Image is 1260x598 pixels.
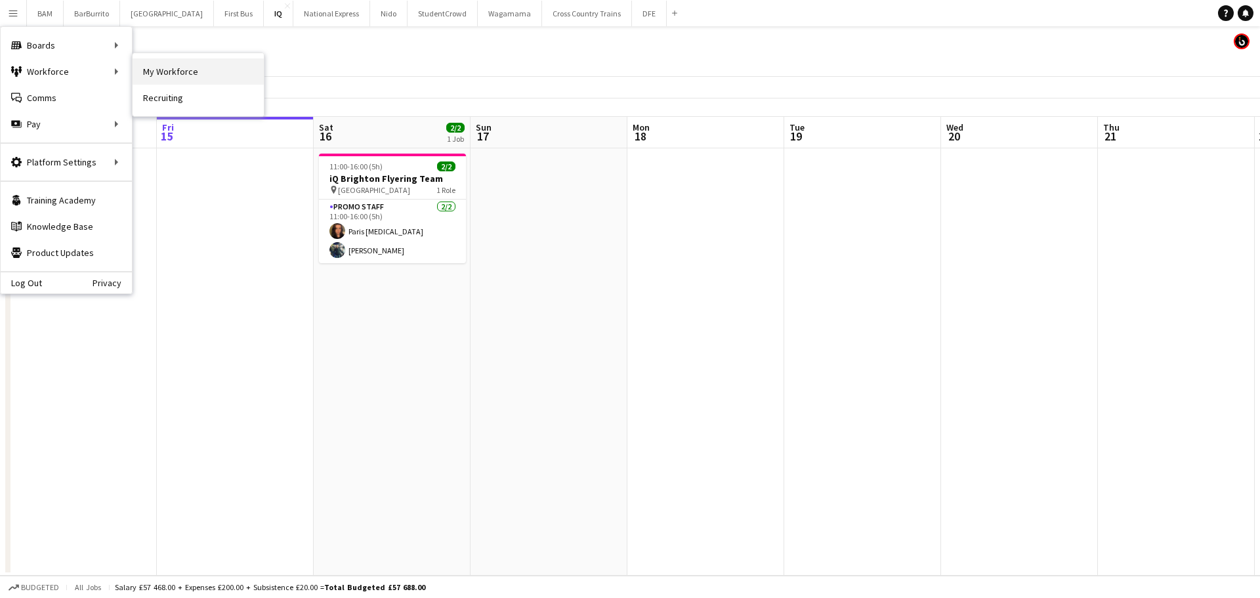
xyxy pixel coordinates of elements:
[264,1,293,26] button: IQ
[115,582,425,592] div: Salary £57 468.00 + Expenses £200.00 + Subsistence £20.00 =
[324,582,425,592] span: Total Budgeted £57 688.00
[64,1,120,26] button: BarBurrito
[474,129,492,144] span: 17
[946,121,963,133] span: Wed
[1,240,132,266] a: Product Updates
[476,121,492,133] span: Sun
[944,129,963,144] span: 20
[1,187,132,213] a: Training Academy
[632,1,667,26] button: DFE
[293,1,370,26] button: National Express
[319,200,466,263] app-card-role: Promo Staff2/211:00-16:00 (5h)Paris [MEDICAL_DATA][PERSON_NAME]
[631,129,650,144] span: 18
[319,173,466,184] h3: iQ Brighton Flyering Team
[1,149,132,175] div: Platform Settings
[542,1,632,26] button: Cross Country Trains
[27,1,64,26] button: BAM
[21,583,59,592] span: Budgeted
[436,185,455,195] span: 1 Role
[319,121,333,133] span: Sat
[162,121,174,133] span: Fri
[1101,129,1120,144] span: 21
[1,85,132,111] a: Comms
[437,161,455,171] span: 2/2
[1,278,42,288] a: Log Out
[133,85,264,111] a: Recruiting
[214,1,264,26] button: First Bus
[1,58,132,85] div: Workforce
[633,121,650,133] span: Mon
[120,1,214,26] button: [GEOGRAPHIC_DATA]
[1103,121,1120,133] span: Thu
[93,278,132,288] a: Privacy
[447,134,464,144] div: 1 Job
[446,123,465,133] span: 2/2
[7,580,61,595] button: Budgeted
[1,213,132,240] a: Knowledge Base
[1,32,132,58] div: Boards
[329,161,383,171] span: 11:00-16:00 (5h)
[317,129,333,144] span: 16
[160,129,174,144] span: 15
[789,121,805,133] span: Tue
[787,129,805,144] span: 19
[338,185,410,195] span: [GEOGRAPHIC_DATA]
[478,1,542,26] button: Wagamama
[1,111,132,137] div: Pay
[370,1,408,26] button: Nido
[319,154,466,263] app-job-card: 11:00-16:00 (5h)2/2iQ Brighton Flyering Team [GEOGRAPHIC_DATA]1 RolePromo Staff2/211:00-16:00 (5h...
[1234,33,1249,49] app-user-avatar: Tim Bodenham
[133,58,264,85] a: My Workforce
[72,582,104,592] span: All jobs
[408,1,478,26] button: StudentCrowd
